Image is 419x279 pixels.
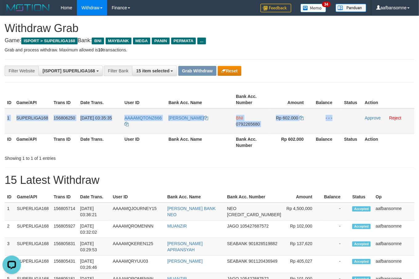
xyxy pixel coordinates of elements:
[133,38,151,44] span: MEGA
[352,259,371,264] span: Accepted
[110,191,165,203] th: User ID
[284,191,322,203] th: Amount
[227,241,248,246] span: SEABANK
[322,191,350,203] th: Balance
[14,91,51,108] th: Game/API
[352,224,371,229] span: Accepted
[78,256,110,273] td: [DATE] 03:26:46
[270,91,313,108] th: Amount
[240,224,269,228] span: Copy 105427687572 to clipboard
[171,38,196,44] span: PERMATA
[276,115,298,120] span: Rp 602.000
[197,38,206,44] span: ...
[2,2,21,21] button: Open LiveChat chat widget
[78,220,110,238] td: [DATE] 03:32:02
[322,220,350,238] td: -
[322,238,350,256] td: -
[300,4,326,12] img: Button%20Memo.svg
[104,66,132,76] div: Filter Bank
[5,91,14,108] th: ID
[14,191,51,203] th: Game/API
[227,212,281,217] span: Copy 5859459132907097 to clipboard
[14,220,51,238] td: SUPERLIGA168
[322,256,350,273] td: -
[322,2,330,7] span: 34
[362,133,414,151] th: Action
[342,133,362,151] th: Status
[42,68,95,73] span: [ISPORT] SUPERLIGA168
[227,224,239,228] span: JAGO
[350,191,373,203] th: Status
[373,203,414,220] td: aafbansomne
[227,259,248,264] span: SEABANK
[122,91,166,108] th: User ID
[5,133,14,151] th: ID
[5,22,414,34] h1: Withdraw Grab
[227,206,236,211] span: NEO
[5,38,414,44] h4: Game: Bank:
[54,115,75,120] span: 156806250
[51,91,78,108] th: Trans ID
[51,191,78,203] th: Trans ID
[167,259,203,264] a: [PERSON_NAME]
[110,203,165,220] td: AAAAMQJOURNEY15
[167,224,187,228] a: MUANZIR
[51,133,78,151] th: Trans ID
[136,68,169,73] span: 15 item selected
[167,241,203,252] a: [PERSON_NAME] APRIANSYAH
[78,238,110,256] td: [DATE] 03:29:53
[284,220,322,238] td: Rp 102,000
[51,238,78,256] td: 156805831
[373,191,414,203] th: Op
[300,115,304,120] a: Copy 602000 to clipboard
[106,38,131,44] span: MAYBANK
[51,203,78,220] td: 156805714
[168,115,208,120] a: [PERSON_NAME]
[313,91,342,108] th: Balance
[234,133,270,151] th: Bank Acc. Number
[322,203,350,220] td: -
[78,203,110,220] td: [DATE] 03:36:21
[284,203,322,220] td: Rp 4,500,000
[124,115,162,127] a: AAAAMQTONZ666
[373,238,414,256] td: aafbansomne
[152,38,169,44] span: PANIN
[14,133,51,151] th: Game/API
[14,108,51,134] td: SUPERLIGA168
[225,191,284,203] th: Bank Acc. Number
[124,115,162,120] span: AAAAMQTONZ666
[166,91,233,108] th: Bank Acc. Name
[5,238,14,256] td: 3
[284,256,322,273] td: Rp 405,027
[236,115,243,120] span: BNI
[260,4,291,12] img: Feedback.jpg
[110,256,165,273] td: AAAAMQRYUU03
[236,122,260,127] span: Copy 0792265680 to clipboard
[5,66,38,76] div: Filter Website
[5,47,414,53] p: Grab and process withdraw. Maximum allowed is transactions.
[352,241,371,247] span: Accepted
[78,133,122,151] th: Date Trans.
[14,238,51,256] td: SUPERLIGA168
[373,256,414,273] td: aafbansomne
[110,220,165,238] td: AAAAMQROMENNN
[167,206,216,217] a: [PERSON_NAME] BANK NEO
[5,3,51,12] img: MOTION_logo.png
[122,133,166,151] th: User ID
[166,133,233,151] th: Bank Acc. Name
[98,47,103,52] strong: 10
[5,220,14,238] td: 2
[165,191,224,203] th: Bank Acc. Name
[218,66,241,76] button: Reset
[110,238,165,256] td: AAAAMQKEREN125
[373,220,414,238] td: aafbansomne
[5,153,170,161] div: Showing 1 to 1 of 1 entries
[21,38,78,44] span: ISPORT > SUPERLIGA168
[389,115,401,120] a: Reject
[78,91,122,108] th: Date Trans.
[284,238,322,256] td: Rp 137,620
[5,191,14,203] th: ID
[80,115,112,120] span: [DATE] 03:35:35
[342,91,362,108] th: Status
[249,241,277,246] span: Copy 901828519882 to clipboard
